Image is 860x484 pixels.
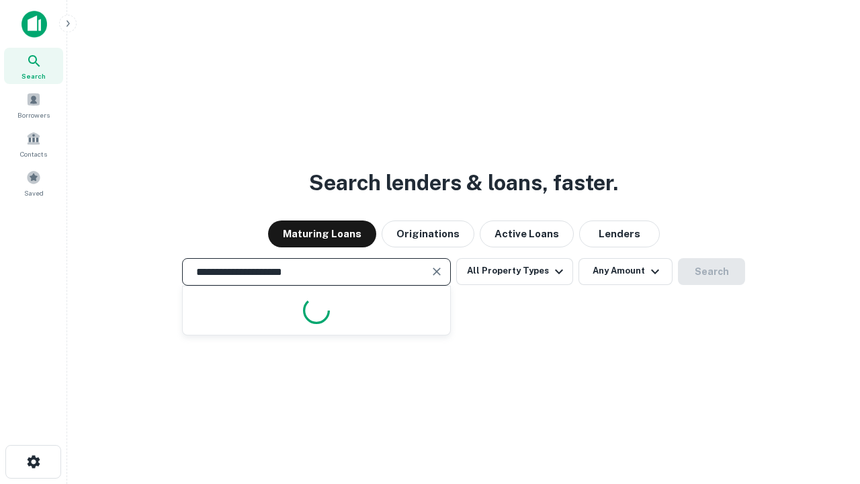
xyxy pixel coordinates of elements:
[4,48,63,84] a: Search
[309,167,618,199] h3: Search lenders & loans, faster.
[4,126,63,162] a: Contacts
[427,262,446,281] button: Clear
[578,258,673,285] button: Any Amount
[268,220,376,247] button: Maturing Loans
[4,87,63,123] a: Borrowers
[793,333,860,398] iframe: Chat Widget
[17,110,50,120] span: Borrowers
[20,149,47,159] span: Contacts
[382,220,474,247] button: Originations
[21,71,46,81] span: Search
[4,165,63,201] a: Saved
[579,220,660,247] button: Lenders
[21,11,47,38] img: capitalize-icon.png
[480,220,574,247] button: Active Loans
[24,188,44,198] span: Saved
[456,258,573,285] button: All Property Types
